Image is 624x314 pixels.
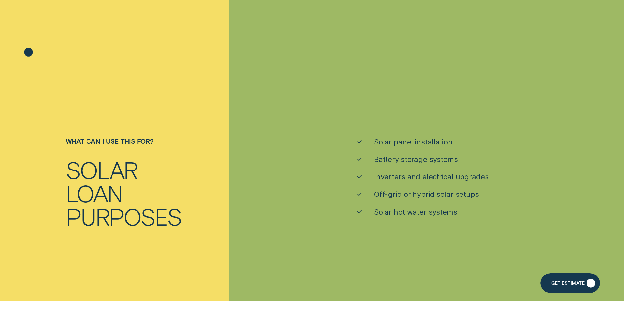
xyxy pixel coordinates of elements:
[62,158,270,228] div: Solar loan purposes
[374,155,458,165] span: Battery storage systems
[374,137,453,147] span: Solar panel installation
[374,207,457,217] span: Solar hot water systems
[374,172,489,182] span: Inverters and electrical upgrades
[62,137,270,145] div: What can I use this for?
[540,273,600,293] a: Get Estimate
[374,190,479,199] span: Off-grid or hybrid solar setups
